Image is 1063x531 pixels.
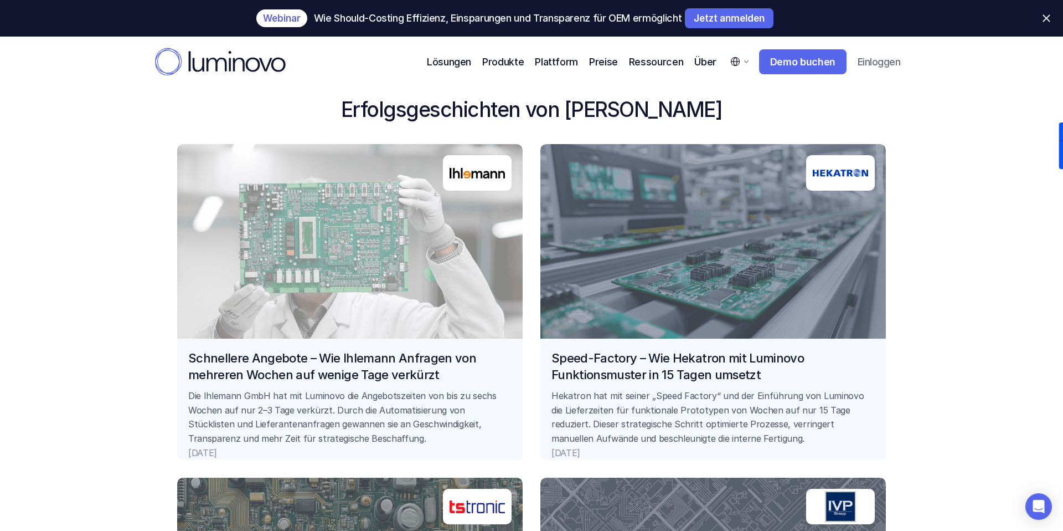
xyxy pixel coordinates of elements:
p: Wie Should-Costing Effizienz, Einsparungen und Transparenz für OEM ermöglicht [314,13,682,24]
p: Lösungen [427,54,471,69]
a: Preise [589,54,618,69]
p: Jetzt anmelden [694,14,765,23]
p: Ressourcen [629,54,683,69]
p: Einloggen [858,56,900,68]
p: Webinar [263,14,301,23]
p: Produkte [482,54,524,69]
div: Open Intercom Messenger [1025,493,1052,520]
a: Jetzt anmelden [685,8,773,28]
p: Über [694,54,716,69]
a: Einloggen [850,50,908,74]
p: Demo buchen [770,56,835,68]
a: Hekatron LogoSpeed-Factory – Wie Hekatron mit Luminovo Funktionsmuster in 15 Tagen umsetztHekatro... [540,144,886,460]
p: Plattform [535,54,578,69]
h3: Erfolgsgeschichten von [PERSON_NAME] [248,98,815,122]
a: Schnellere Angebote – Wie Ihlemann Anfragen von mehreren Wochen auf wenige Tage verkürztDie Ihlem... [177,144,523,460]
a: Demo buchen [759,49,847,75]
